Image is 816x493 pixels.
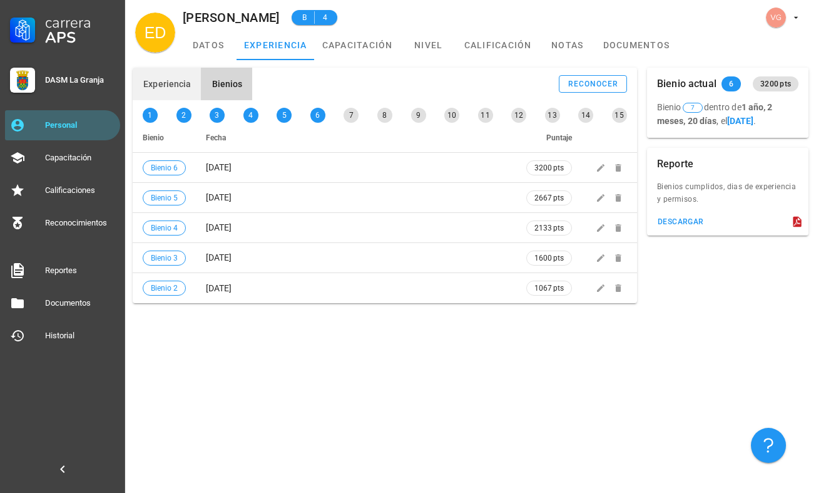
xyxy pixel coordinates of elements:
div: 2 [176,108,191,123]
div: Calificaciones [45,185,115,195]
th: Fecha [196,123,516,153]
div: 5 [277,108,292,123]
span: 3200 pts [534,162,564,174]
button: Experiencia [133,68,201,100]
button: reconocer [559,75,627,93]
div: Personal [45,120,115,130]
div: 9 [411,108,426,123]
a: notas [539,30,596,60]
span: [DATE] [206,283,232,293]
span: 2133 pts [534,222,564,234]
span: ED [145,13,166,53]
div: 11 [478,108,493,123]
th: Bienio [133,123,196,153]
div: 3 [210,108,225,123]
button: descargar [652,213,709,231]
span: [DATE] [206,222,232,232]
div: Reconocimientos [45,218,115,228]
a: Personal [5,110,120,140]
a: Calificaciones [5,175,120,205]
span: B [299,11,309,24]
a: Reportes [5,256,120,286]
div: reconocer [568,80,619,88]
div: Bienios cumplidos, dias de experiencia y permisos. [647,180,808,213]
span: [DATE] [206,252,232,262]
span: 4 [320,11,330,24]
span: Bienio 4 [151,221,178,235]
div: Documentos [45,298,115,308]
button: Bienios [201,68,252,100]
span: 1600 pts [534,252,564,264]
span: Bienio [143,133,164,142]
div: 7 [344,108,359,123]
span: [DATE] [206,192,232,202]
a: datos [180,30,237,60]
span: Fecha [206,133,226,142]
div: Bienio actual [657,68,717,100]
span: 1067 pts [534,282,564,294]
div: Historial [45,331,115,341]
a: nivel [400,30,457,60]
div: descargar [657,217,704,226]
a: capacitación [315,30,400,60]
div: 8 [377,108,392,123]
div: APS [45,30,115,45]
a: Reconocimientos [5,208,120,238]
a: Capacitación [5,143,120,173]
a: Documentos [5,288,120,318]
span: Bienio dentro de , [657,102,772,126]
div: Carrera [45,15,115,30]
b: [DATE] [727,116,754,126]
div: Reportes [45,266,115,276]
div: Reporte [657,148,693,180]
a: calificación [457,30,539,60]
span: Puntaje [546,133,572,142]
span: 7 [691,103,695,112]
span: 3200 pts [760,76,791,91]
span: 6 [729,76,733,91]
div: 6 [310,108,325,123]
div: 15 [612,108,627,123]
span: Bienios [211,79,242,89]
a: Historial [5,321,120,351]
div: 10 [444,108,459,123]
div: 12 [511,108,526,123]
span: Bienio 5 [151,191,178,205]
div: [PERSON_NAME] [183,11,279,24]
span: Bienio 2 [151,281,178,295]
span: el . [721,116,757,126]
a: documentos [596,30,678,60]
div: 1 [143,108,158,123]
span: Bienio 3 [151,251,178,265]
div: 14 [578,108,593,123]
span: Experiencia [143,79,191,89]
span: [DATE] [206,162,232,172]
div: Capacitación [45,153,115,163]
div: avatar [766,8,786,28]
div: 4 [243,108,258,123]
span: 2667 pts [534,192,564,204]
div: 13 [545,108,560,123]
div: avatar [135,13,175,53]
span: Bienio 6 [151,161,178,175]
th: Puntaje [516,123,582,153]
div: DASM La Granja [45,75,115,85]
a: experiencia [237,30,315,60]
